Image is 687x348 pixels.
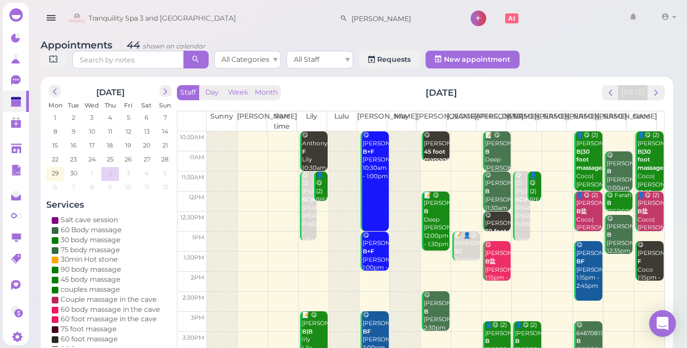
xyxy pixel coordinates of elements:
[302,328,313,335] b: B|B
[637,148,664,171] b: B|30 foot massage
[477,111,507,131] th: [PERSON_NAME]
[144,112,150,122] span: 6
[61,324,117,334] div: 75 foot massage
[637,258,641,265] b: F
[61,295,157,305] div: Couple massage in the cave
[454,232,480,289] div: 📝 👤😋 [PERSON_NAME] 2people [GEOGRAPHIC_DATA] 1:00pm - 1:45pm
[69,168,78,178] span: 30
[515,337,520,345] b: B
[71,112,76,122] span: 2
[72,51,184,68] input: Search by notes
[89,182,95,192] span: 8
[207,111,237,131] th: Sunny
[61,245,120,255] div: 75 body massage
[90,168,94,178] span: 1
[46,199,174,210] h4: Services
[51,140,59,150] span: 15
[507,111,537,131] th: [PERSON_NAME]
[180,134,204,141] span: 10:30am
[596,111,626,131] th: [PERSON_NAME]
[576,148,602,171] b: B|30 foot massage
[107,168,113,178] span: 2
[70,140,78,150] span: 16
[61,215,118,225] div: Salt cave session
[124,140,132,150] span: 19
[182,294,204,301] span: 2:30pm
[606,215,632,264] div: 😋 [PERSON_NAME] [PERSON_NAME] 12:35pm - 1:35pm
[363,248,374,255] b: B+F
[96,85,125,97] h2: [DATE]
[51,154,60,164] span: 22
[536,111,566,131] th: [PERSON_NAME]
[485,228,511,243] b: 30 foot massage
[180,214,204,221] span: 12:30pm
[576,131,602,213] div: 👤😋 (2) [PERSON_NAME] Coco|[PERSON_NAME] 10:30am - 12:00pm
[191,314,204,321] span: 3pm
[576,241,602,290] div: 😋 [PERSON_NAME] [PERSON_NAME] 1:15pm - 2:45pm
[302,148,306,155] b: F
[87,154,97,164] span: 24
[618,85,648,100] button: [DATE]
[160,85,171,97] button: next
[485,337,490,345] b: B
[107,126,113,136] span: 11
[607,199,611,207] b: B
[61,305,160,315] div: 60 body massage in the cave
[182,334,204,341] span: 3:30pm
[144,182,150,192] span: 11
[184,254,204,261] span: 1:30pm
[485,171,511,229] div: 😋 [PERSON_NAME] [PERSON_NAME] 11:30am - 12:30pm
[123,154,133,164] span: 26
[142,140,151,150] span: 20
[61,314,157,324] div: 60 foot massage in the cave
[68,101,79,109] span: Tue
[88,140,96,150] span: 17
[142,154,151,164] span: 27
[637,241,664,290] div: 😋 [PERSON_NAME] Coco 1:15pm - 2:15pm
[162,168,168,178] span: 5
[189,194,204,201] span: 12pm
[607,231,611,238] b: B
[61,334,118,344] div: 60 foot massage
[199,85,225,100] button: Day
[181,174,204,181] span: 11:30am
[61,235,121,245] div: 30 body massage
[485,148,490,155] b: B
[648,85,665,100] button: next
[89,112,95,122] span: 3
[387,111,417,131] th: May
[51,168,60,178] span: 29
[225,85,252,100] button: Week
[576,337,581,345] b: B
[649,310,676,337] div: Open Intercom Messenger
[160,154,170,164] span: 28
[177,85,199,100] button: Staff
[424,148,450,164] b: 45 foot massage
[606,151,632,209] div: 😋 [PERSON_NAME] [PERSON_NAME] 11:00am - 12:00pm
[71,126,77,136] span: 9
[161,126,169,136] span: 14
[302,171,317,245] div: 😋 (2) [PERSON_NAME] [PERSON_NAME]|[PERSON_NAME] 11:30am - 1:15pm
[192,234,204,241] span: 1pm
[529,171,541,253] div: 👤😋 (2) [PERSON_NAME] [PERSON_NAME]|[PERSON_NAME] 11:30am - 12:15pm
[144,168,150,178] span: 4
[162,112,168,122] span: 7
[126,168,131,178] span: 3
[424,208,428,215] b: B
[362,131,388,180] div: 😋 [PERSON_NAME] [PERSON_NAME] 10:30am - 1:00pm
[417,111,447,131] th: [PERSON_NAME]
[637,131,664,213] div: 👤😋 (2) [PERSON_NAME] Coco|[PERSON_NAME] 10:30am - 12:00pm
[126,112,131,122] span: 5
[107,112,113,122] span: 4
[71,182,76,192] span: 7
[454,248,463,255] b: SC
[637,208,648,215] b: B盐
[143,126,151,136] span: 13
[161,140,169,150] span: 21
[576,192,602,249] div: 👤😋 (2) [PERSON_NAME] Coco|[PERSON_NAME] 12:00pm - 1:00pm
[606,192,632,241] div: 😋 Farah [PERSON_NAME] 12:00pm - 12:30pm
[191,274,204,281] span: 2pm
[426,51,520,68] button: New appointment
[124,101,132,109] span: Fri
[423,131,449,189] div: 😋 [PERSON_NAME] [PERSON_NAME] 10:30am - 11:15am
